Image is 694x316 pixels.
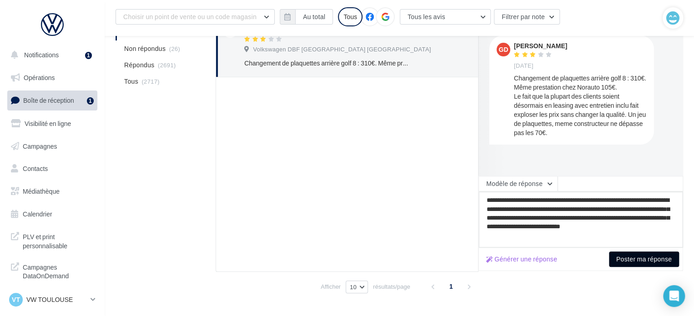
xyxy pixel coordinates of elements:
[609,251,679,267] button: Poster ma réponse
[280,9,333,25] button: Au total
[23,261,94,281] span: Campagnes DataOnDemand
[23,187,60,195] span: Médiathèque
[24,74,55,81] span: Opérations
[514,74,647,137] div: Changement de plaquettes arrière golf 8 : 310€. Même prestation chez Norauto 105€. Le fait que la...
[514,62,533,70] span: [DATE]
[244,59,411,68] div: Changement de plaquettes arrière golf 8 : 310€. Même prestation chez Norauto 105€. Le fait que la...
[5,45,96,65] button: Notifications 1
[295,9,333,25] button: Au total
[5,68,99,87] a: Opérations
[478,176,558,191] button: Modèle de réponse
[116,9,275,25] button: Choisir un point de vente ou un code magasin
[23,210,52,218] span: Calendrier
[7,291,97,308] a: VT VW TOULOUSE
[26,295,87,304] p: VW TOULOUSE
[5,182,99,201] a: Médiathèque
[124,60,155,70] span: Répondus
[444,279,458,294] span: 1
[123,13,256,20] span: Choisir un point de vente ou un code magasin
[12,295,20,304] span: VT
[124,77,138,86] span: Tous
[483,254,561,265] button: Générer une réponse
[23,165,48,172] span: Contacts
[124,44,166,53] span: Non répondus
[25,120,71,127] span: Visibilité en ligne
[24,51,59,59] span: Notifications
[499,45,508,54] span: GD
[158,61,176,69] span: (2691)
[407,13,445,20] span: Tous les avis
[663,285,685,307] div: Open Intercom Messenger
[514,43,567,49] div: [PERSON_NAME]
[321,282,341,291] span: Afficher
[23,96,74,104] span: Boîte de réception
[5,137,99,156] a: Campagnes
[494,9,560,25] button: Filtrer par note
[5,90,99,110] a: Boîte de réception1
[87,97,94,105] div: 1
[338,7,362,26] div: Tous
[5,205,99,224] a: Calendrier
[5,159,99,178] a: Contacts
[350,283,357,291] span: 10
[23,142,57,150] span: Campagnes
[400,9,491,25] button: Tous les avis
[5,257,99,284] a: Campagnes DataOnDemand
[5,114,99,133] a: Visibilité en ligne
[346,281,368,293] button: 10
[253,45,431,54] span: Volkswagen DBF [GEOGRAPHIC_DATA] [GEOGRAPHIC_DATA]
[141,78,160,85] span: (2717)
[85,52,92,59] div: 1
[373,282,410,291] span: résultats/page
[5,227,99,254] a: PLV et print personnalisable
[23,231,94,250] span: PLV et print personnalisable
[169,45,180,52] span: (26)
